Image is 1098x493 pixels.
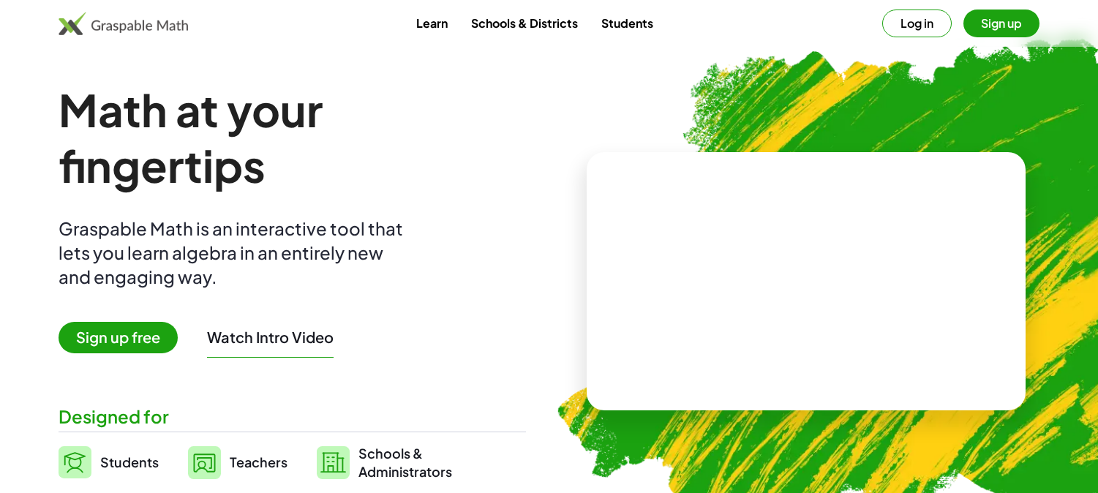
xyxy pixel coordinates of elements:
img: svg%3e [317,446,350,479]
div: Graspable Math is an interactive tool that lets you learn algebra in an entirely new and engaging... [59,217,410,289]
button: Watch Intro Video [207,328,334,347]
a: Schools &Administrators [317,444,452,481]
button: Log in [882,10,952,37]
span: Students [100,454,159,470]
video: What is this? This is dynamic math notation. Dynamic math notation plays a central role in how Gr... [696,227,916,336]
span: Sign up free [59,322,178,353]
div: Designed for [59,404,526,429]
a: Students [590,10,665,37]
a: Students [59,444,159,481]
a: Schools & Districts [459,10,590,37]
span: Teachers [230,454,287,470]
img: svg%3e [188,446,221,479]
button: Sign up [963,10,1039,37]
h1: Math at your fingertips [59,82,524,193]
img: svg%3e [59,446,91,478]
a: Learn [405,10,459,37]
a: Teachers [188,444,287,481]
span: Schools & Administrators [358,444,452,481]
